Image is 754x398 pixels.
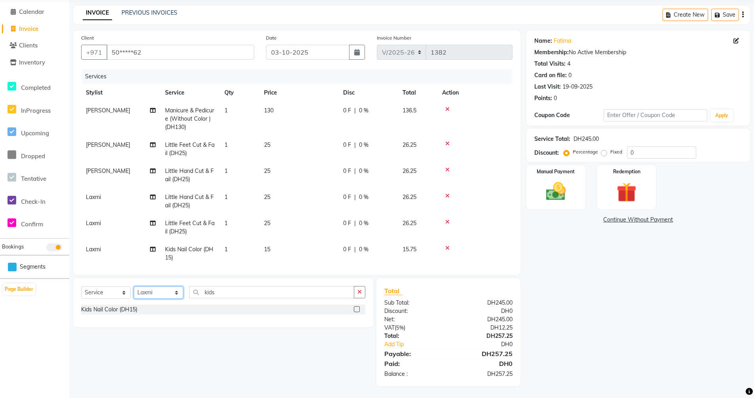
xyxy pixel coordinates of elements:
[21,129,49,137] span: Upcoming
[534,83,561,91] div: Last Visit:
[86,246,101,253] span: Laxmi
[165,220,215,235] span: Little Feet Cut & Fail (DH25)
[21,198,46,205] span: Check-In
[378,370,448,378] div: Balance :
[384,324,395,331] span: VAT
[19,42,38,49] span: Clients
[343,141,351,149] span: 0 F
[343,106,351,115] span: 0 F
[224,220,228,227] span: 1
[403,246,416,253] span: 15.75
[534,48,569,57] div: Membership:
[534,71,567,80] div: Card on file:
[160,84,220,102] th: Service
[663,9,708,21] button: Create New
[266,34,277,42] label: Date
[567,60,570,68] div: 4
[354,167,356,175] span: |
[403,107,416,114] span: 136.5
[610,148,622,155] label: Fixed
[2,243,24,250] span: Bookings
[220,84,259,102] th: Qty
[437,84,513,102] th: Action
[534,135,570,143] div: Service Total:
[574,135,599,143] div: DH245.00
[554,94,557,102] div: 0
[354,106,356,115] span: |
[359,106,368,115] span: 0 %
[359,245,368,254] span: 0 %
[2,41,67,50] a: Clients
[224,107,228,114] span: 1
[378,307,448,315] div: Discount:
[224,246,228,253] span: 1
[189,286,354,298] input: Search or Scan
[165,193,214,209] span: Little Hand Cut & Fail (DH25)
[343,219,351,227] span: 0 F
[613,168,640,175] label: Redemption
[86,193,101,201] span: Laxmi
[460,340,518,349] div: DH0
[338,84,398,102] th: Disc
[19,59,45,66] span: Inventory
[2,58,67,67] a: Inventory
[604,109,707,121] input: Enter Offer / Coupon Code
[359,167,368,175] span: 0 %
[86,107,130,114] span: [PERSON_NAME]
[224,167,228,174] span: 1
[122,9,177,16] a: PREVIOUS INVOICES
[21,107,51,114] span: InProgress
[21,152,45,160] span: Dropped
[378,324,448,332] div: ( )
[448,370,518,378] div: DH257.25
[19,8,44,15] span: Calendar
[378,349,448,358] div: Payable:
[448,332,518,340] div: DH257.25
[264,141,270,148] span: 25
[534,94,552,102] div: Points:
[21,220,43,228] span: Confirm
[534,111,604,119] div: Coupon Code
[448,349,518,358] div: DH257.25
[264,167,270,174] span: 25
[354,219,356,227] span: |
[2,8,67,17] a: Calendar
[359,141,368,149] span: 0 %
[224,141,228,148] span: 1
[573,148,598,155] label: Percentage
[448,324,518,332] div: DH12.25
[378,359,448,368] div: Paid:
[343,245,351,254] span: 0 F
[610,180,643,205] img: _gift.svg
[264,246,270,253] span: 15
[86,167,130,174] span: [PERSON_NAME]
[81,45,107,60] button: +971
[86,220,101,227] span: Laxmi
[398,84,437,102] th: Total
[448,299,518,307] div: DH245.00
[21,175,46,182] span: Tentative
[378,332,448,340] div: Total:
[534,48,742,57] div: No Active Membership
[378,315,448,324] div: Net:
[448,359,518,368] div: DH0
[403,220,416,227] span: 26.25
[165,141,215,157] span: Little Feet Cut & Fail (DH25)
[264,220,270,227] span: 25
[81,305,137,314] div: Kids Nail Color (DH15)
[20,263,46,271] span: Segments
[106,45,254,60] input: Search by Name/Mobile/Email/Code
[224,193,228,201] span: 1
[19,25,38,32] span: Invoice
[562,83,593,91] div: 19-09-2025
[165,107,214,131] span: Manicure & Pedicure (Without Color ) (DH130)
[534,149,559,157] div: Discount:
[403,193,416,201] span: 26.25
[403,141,416,148] span: 26.25
[81,34,94,42] label: Client
[540,180,572,203] img: _cash.svg
[534,37,552,45] div: Name:
[359,219,368,227] span: 0 %
[554,37,571,45] a: Fatima
[86,141,130,148] span: [PERSON_NAME]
